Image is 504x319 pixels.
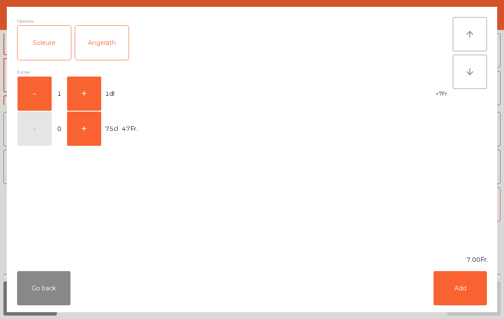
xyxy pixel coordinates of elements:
[465,67,475,77] i: arrow_downward
[17,17,34,25] span: Options
[17,271,70,305] button: Go back
[122,123,138,135] span: 47Fr.
[436,89,448,99] span: +7Fr.
[453,17,487,51] button: arrow_upward
[105,88,114,100] span: 1dl
[434,271,487,305] button: Add
[67,112,101,146] button: +
[105,123,118,135] span: 75cl
[53,88,66,100] span: 1
[53,123,66,135] span: 0
[18,26,71,60] div: Soleure
[18,77,52,111] button: -
[17,68,453,76] div: Extras
[75,26,129,60] div: Angerath
[7,255,497,264] div: 7.00Fr.
[465,29,475,39] i: arrow_upward
[453,55,487,89] button: arrow_downward
[67,77,101,111] button: +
